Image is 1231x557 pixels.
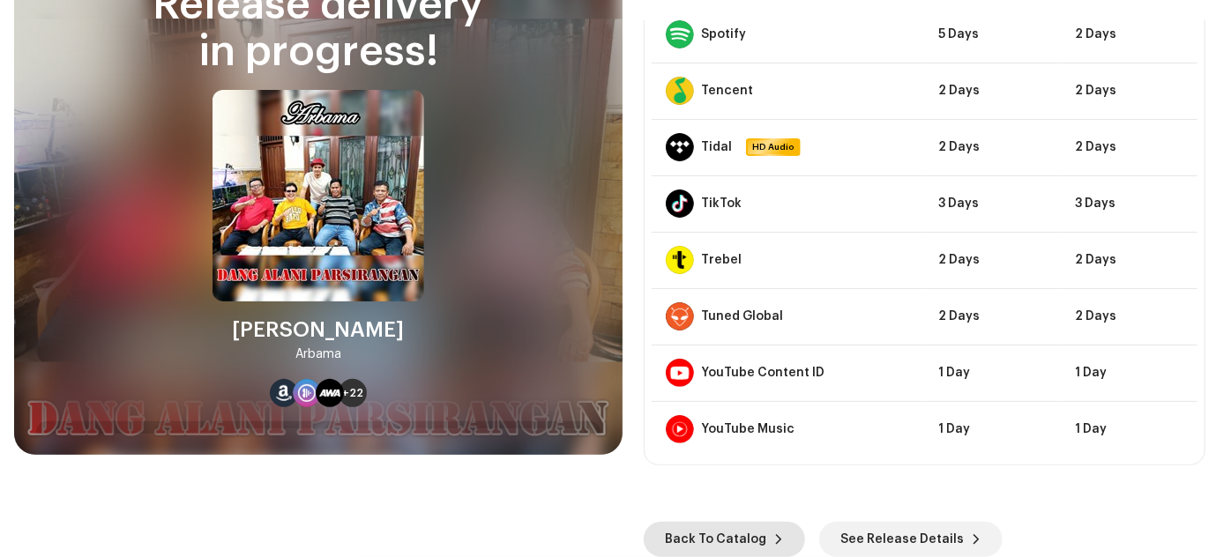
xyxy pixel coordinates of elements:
td: 1 Day [925,345,1062,401]
td: 3 Days [1061,175,1197,232]
div: Tencent [701,84,753,98]
td: 2 Days [925,119,1062,175]
img: 69471025-e2d2-4eb5-a53f-39ff9e820f04 [213,90,424,301]
span: Back To Catalog [665,522,766,557]
div: TikTok [701,197,742,211]
div: [PERSON_NAME] [233,316,405,344]
td: 1 Day [1061,401,1197,457]
span: +22 [342,386,363,400]
div: YouTube Music [701,422,795,436]
div: Tuned Global [701,309,783,323]
td: 1 Day [1061,345,1197,401]
td: 2 Days [1061,63,1197,119]
td: 3 Days [925,175,1062,232]
div: Trebel [701,253,742,267]
td: 5 Days [925,6,1062,63]
span: See Release Details [840,522,964,557]
button: See Release Details [819,522,1003,557]
div: YouTube Content ID [701,366,824,380]
span: HD Audio [748,140,799,154]
td: 2 Days [925,232,1062,288]
div: Tidal [701,140,732,154]
div: Arbama [295,344,341,365]
td: 2 Days [1061,119,1197,175]
td: 2 Days [925,288,1062,345]
td: 2 Days [925,63,1062,119]
td: 1 Day [925,401,1062,457]
td: 2 Days [1061,232,1197,288]
button: Back To Catalog [644,522,805,557]
div: Spotify [701,27,746,41]
td: 2 Days [1061,6,1197,63]
td: 2 Days [1061,288,1197,345]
